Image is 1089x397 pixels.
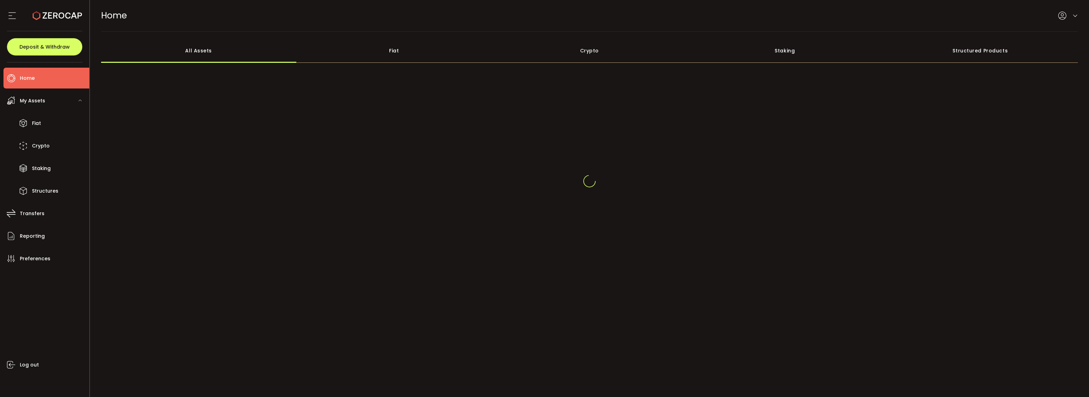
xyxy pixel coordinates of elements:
[7,38,82,56] button: Deposit & Withdraw
[32,118,41,128] span: Fiat
[20,96,45,106] span: My Assets
[32,163,51,174] span: Staking
[20,254,50,264] span: Preferences
[20,209,44,219] span: Transfers
[101,39,297,63] div: All Assets
[32,141,50,151] span: Crypto
[883,39,1078,63] div: Structured Products
[296,39,492,63] div: Fiat
[32,186,58,196] span: Structures
[20,231,45,241] span: Reporting
[20,360,39,370] span: Log out
[492,39,687,63] div: Crypto
[19,44,70,49] span: Deposit & Withdraw
[101,9,127,22] span: Home
[687,39,883,63] div: Staking
[20,73,35,83] span: Home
